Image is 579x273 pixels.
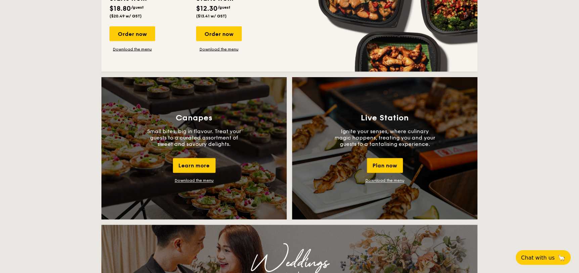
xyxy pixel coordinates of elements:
span: $18.80 [109,5,131,13]
span: ($13.41 w/ GST) [196,14,227,18]
h3: Canapes [176,114,213,123]
div: Order now [196,26,242,41]
a: Download the menu [365,178,404,183]
span: /guest [131,5,144,10]
a: Download the menu [196,47,242,52]
div: Learn more [173,158,216,173]
span: 🦙 [558,254,566,262]
span: ($20.49 w/ GST) [109,14,142,18]
p: Small bites, big in flavour. Treat your guests to a curated assortment of sweet and savoury delig... [144,128,244,148]
div: Order now [109,26,155,41]
a: Download the menu [109,47,155,52]
span: Chat with us [521,255,555,261]
span: $12.30 [196,5,218,13]
p: Ignite your senses, where culinary magic happens, treating you and your guests to a tantalising e... [335,128,435,148]
button: Chat with us🦙 [516,250,571,265]
span: /guest [218,5,230,10]
div: Plan now [367,158,403,173]
a: Download the menu [175,178,214,183]
div: Weddings [161,257,418,269]
h3: Live Station [361,114,409,123]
